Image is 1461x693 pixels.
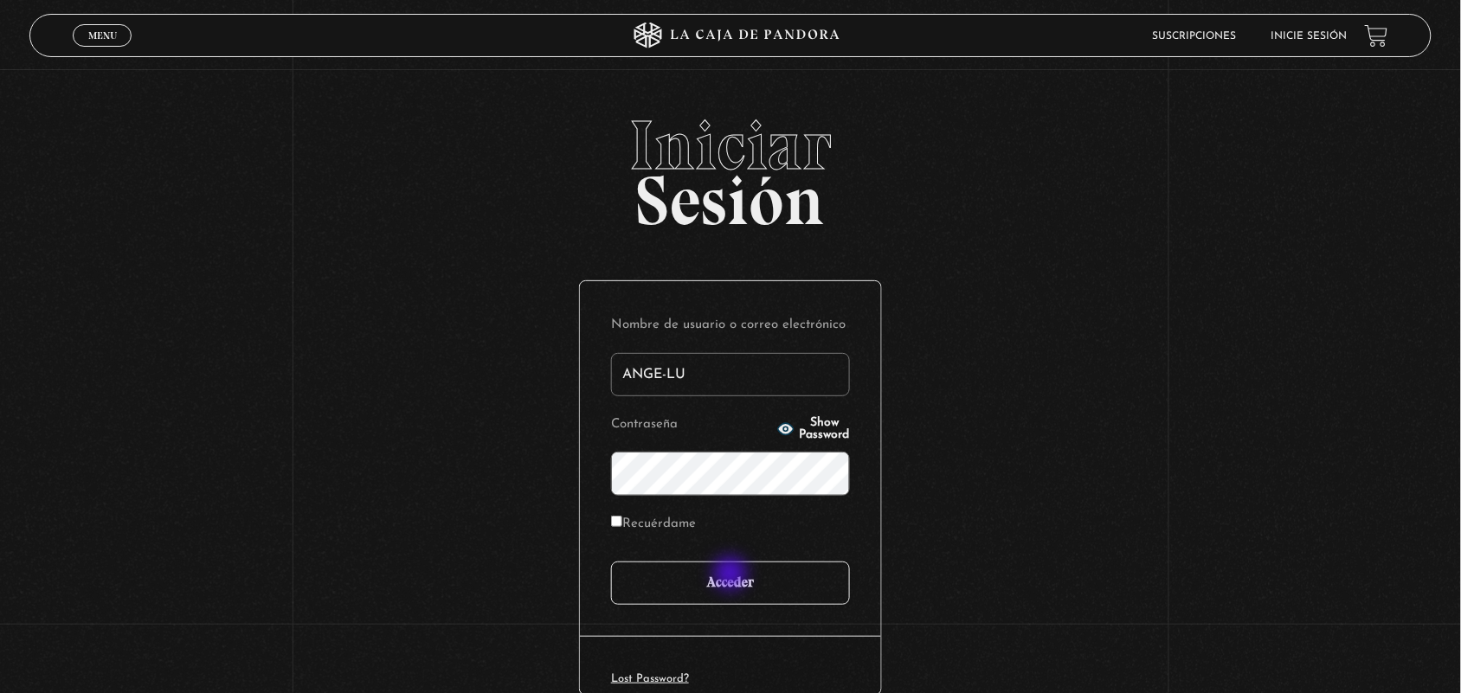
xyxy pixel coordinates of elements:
[611,673,689,684] a: Lost Password?
[1153,31,1237,42] a: Suscripciones
[29,111,1432,180] span: Iniciar
[611,412,772,439] label: Contraseña
[611,561,850,605] input: Acceder
[800,417,851,441] span: Show Password
[1271,31,1348,42] a: Inicie sesión
[611,511,696,538] label: Recuérdame
[611,516,622,527] input: Recuérdame
[82,45,123,57] span: Cerrar
[29,111,1432,221] h2: Sesión
[88,30,117,41] span: Menu
[777,417,851,441] button: Show Password
[1365,24,1388,48] a: View your shopping cart
[611,312,850,339] label: Nombre de usuario o correo electrónico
